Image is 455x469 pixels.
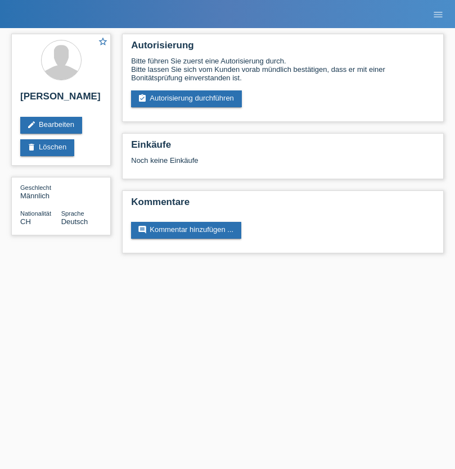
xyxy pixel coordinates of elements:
[98,37,108,48] a: star_border
[131,90,242,107] a: assignment_turned_inAutorisierung durchführen
[98,37,108,47] i: star_border
[131,156,435,173] div: Noch keine Einkäufe
[61,210,84,217] span: Sprache
[433,9,444,20] i: menu
[20,184,51,191] span: Geschlecht
[131,139,435,156] h2: Einkäufe
[20,117,82,134] a: editBearbeiten
[27,120,36,129] i: edit
[138,94,147,103] i: assignment_turned_in
[61,217,88,226] span: Deutsch
[20,139,74,156] a: deleteLöschen
[20,210,51,217] span: Nationalität
[427,11,449,17] a: menu
[20,183,61,200] div: Männlich
[131,222,241,239] a: commentKommentar hinzufügen ...
[27,143,36,152] i: delete
[131,40,435,57] h2: Autorisierung
[20,91,102,108] h2: [PERSON_NAME]
[20,217,31,226] span: Schweiz
[138,225,147,234] i: comment
[131,57,435,82] div: Bitte führen Sie zuerst eine Autorisierung durch. Bitte lassen Sie sich vom Kunden vorab mündlich...
[131,197,435,213] h2: Kommentare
